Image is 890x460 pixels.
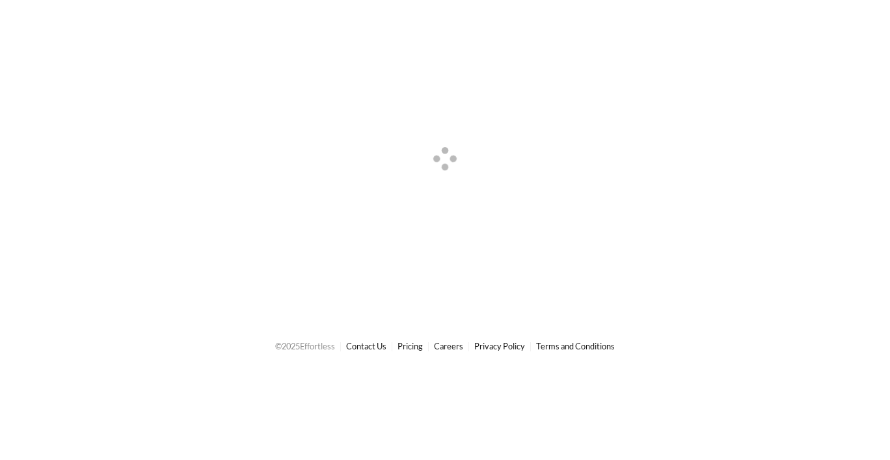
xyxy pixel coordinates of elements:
a: Privacy Policy [474,341,525,351]
a: Pricing [398,341,423,351]
a: Careers [434,341,463,351]
a: Contact Us [346,341,386,351]
a: Terms and Conditions [536,341,615,351]
span: © 2025 Effortless [275,341,335,351]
